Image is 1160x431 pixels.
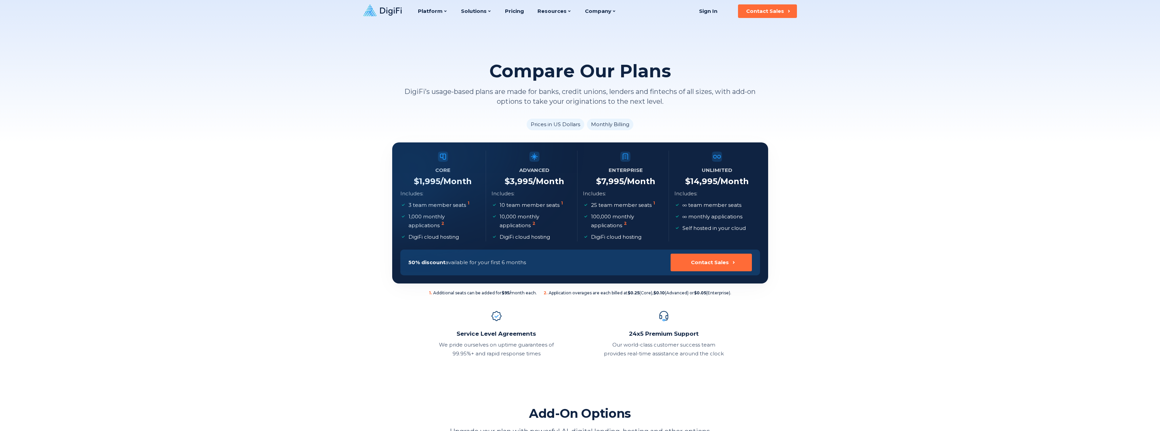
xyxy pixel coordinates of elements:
h5: Enterprise [609,165,643,175]
sup: 2 [532,221,535,226]
span: /Month [624,176,655,186]
span: /Month [533,176,564,186]
li: Prices in US Dollars [527,119,584,130]
p: team member seats [682,201,741,210]
p: Self hosted in your cloud [682,224,746,233]
sup: 2 [624,221,627,226]
span: /Month [717,176,749,186]
a: Sign In [691,4,726,18]
p: DigiFi cloud hosting [591,233,641,241]
p: available for your first 6 months [408,258,526,267]
sup: 1 [561,200,563,205]
h2: 24x5 Premium Support [604,330,724,338]
span: Application overages are each billed at (Core), (Advanced) or (Enterprise). [544,290,731,296]
p: 25 team member seats [591,201,656,210]
sup: 1 . [429,290,432,295]
p: DigiFi cloud hosting [500,233,550,241]
p: monthly applications [682,212,742,221]
b: $0.05 [694,290,706,295]
h2: Service Level Agreements [437,330,556,338]
p: DigiFi cloud hosting [408,233,459,241]
sup: 2 . [544,290,547,295]
sup: 2 [441,221,444,226]
p: 100,000 monthly applications [591,212,662,230]
b: $0.25 [628,290,639,295]
h2: Add-On Options [392,406,768,421]
sup: 1 [653,200,655,205]
p: Our world-class customer success team provides real-time assistance around the clock [604,340,724,358]
h5: Advanced [519,165,549,175]
b: $95 [502,290,509,295]
h2: Compare Our Plans [489,61,671,81]
div: Contact Sales [691,259,729,266]
sup: 1 [468,200,469,205]
button: Contact Sales [738,4,797,18]
h4: $ 14,995 [685,176,749,187]
p: Includes: [674,189,697,198]
p: We pride ourselves on uptime guarantees of 99.95%+ and rapid response times [437,340,556,358]
h4: $ 3,995 [505,176,564,187]
p: DigiFi’s usage-based plans are made for banks, credit unions, lenders and fintechs of all sizes, ... [392,87,768,106]
p: Includes: [583,189,606,198]
li: Monthly Billing [587,119,633,130]
span: Additional seats can be added for /month each. [429,290,537,296]
h5: Unlimited [702,165,732,175]
p: 10 team member seats [500,201,564,210]
b: $0.10 [653,290,665,295]
h4: $ 7,995 [596,176,655,187]
p: 1,000 monthly applications [408,212,479,230]
p: 10,000 monthly applications [500,212,570,230]
div: Contact Sales [746,8,784,15]
span: 50% discount [408,259,445,266]
button: Contact Sales [671,254,752,271]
